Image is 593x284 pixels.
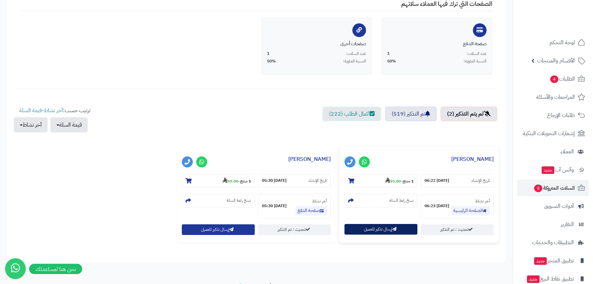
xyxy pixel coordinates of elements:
a: السلات المتروكة3 [517,180,589,196]
small: - [385,177,414,184]
strong: 35.00 [223,178,238,184]
a: المراجعات والأسئلة [517,89,589,105]
a: أدوات التسويق [517,198,589,214]
section: 1 منتج-35.00 [344,174,417,188]
small: تاريخ الإنشاء [471,178,490,184]
span: العملاء [560,147,574,156]
small: آخر نشاط [312,198,327,204]
small: نسخ رابط السلة [389,198,414,203]
span: التطبيقات والخدمات [532,238,574,247]
span: 50% [387,58,396,64]
strong: [DATE] 05:30 [262,203,287,209]
a: طلبات الإرجاع [517,107,589,123]
a: إشعارات التحويلات البنكية [517,125,589,142]
span: 1 [387,51,390,57]
a: وآتس آبجديد [517,162,589,178]
a: قيمة السلة [19,106,42,115]
a: تحديث : تم التذكير [258,224,331,235]
strong: [DATE] 05:30 [262,178,287,184]
ul: ترتيب حسب: - [14,107,90,132]
button: آخر نشاط [14,117,48,132]
span: عدد السلات: [346,51,366,57]
a: العملاء [517,143,589,160]
span: 50% [267,58,276,64]
span: 3 [534,185,542,192]
section: 1 منتج-35.00 [182,174,255,188]
small: - [223,177,251,184]
span: طلبات الإرجاع [547,110,575,120]
h4: الصفحات التي ترك فيها العملاء سلاتهم [21,0,492,11]
span: تطبيق نقاط البيع [526,274,574,284]
small: آخر نشاط [475,198,490,204]
a: [PERSON_NAME] [288,155,331,163]
span: 4 [550,75,558,83]
section: نسخ رابط السلة [182,194,255,208]
span: إشعارات التحويلات البنكية [523,129,575,138]
strong: 1 منتج [240,178,251,184]
a: صفحة الدفع [295,206,327,215]
strong: [DATE] 06:22 [425,178,449,184]
button: قيمة السلة [50,117,88,132]
a: لم يتم التذكير (2) [441,107,497,121]
span: لوحة التحكم [550,38,575,47]
a: التطبيقات والخدمات [517,234,589,251]
span: وآتس آب [541,165,574,175]
span: جديد [542,166,554,174]
span: تطبيق المتجر [533,256,574,265]
small: تاريخ الإنشاء [308,178,327,184]
a: الصفحة الرئيسية [451,206,490,215]
span: السلات المتروكة [533,183,575,193]
span: النسبة المئوية: [464,58,487,64]
span: عدد السلات: [467,51,487,57]
a: تم التذكير (519) [385,107,437,121]
span: جديد [534,257,547,265]
span: أدوات التسويق [544,201,574,211]
span: 1 [267,51,269,57]
small: نسخ رابط السلة [227,198,251,203]
span: الأقسام والمنتجات [537,56,575,66]
span: المراجعات والأسئلة [536,92,575,102]
button: إرسال تذكير للعميل [344,224,417,235]
span: الطلبات [550,74,575,84]
div: صفحات أخرى [267,40,366,47]
section: نسخ رابط السلة [344,194,417,208]
span: التقارير [561,220,574,229]
span: جديد [527,275,540,283]
strong: 1 منتج [403,178,414,184]
strong: 35.00 [385,178,401,184]
a: الطلبات4 [517,71,589,87]
a: التقارير [517,216,589,233]
button: إرسال تذكير للعميل [182,224,255,235]
a: آخر نشاط [44,106,63,115]
a: لوحة التحكم [517,34,589,51]
a: [PERSON_NAME] [451,155,494,163]
a: اكمال الطلب (222) [323,107,381,121]
div: صفحة الدفع [387,40,487,47]
a: تطبيق المتجرجديد [517,252,589,269]
strong: [DATE] 06:23 [425,203,449,209]
a: تحديث : تم التذكير [421,224,494,235]
span: النسبة المئوية: [343,58,366,64]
